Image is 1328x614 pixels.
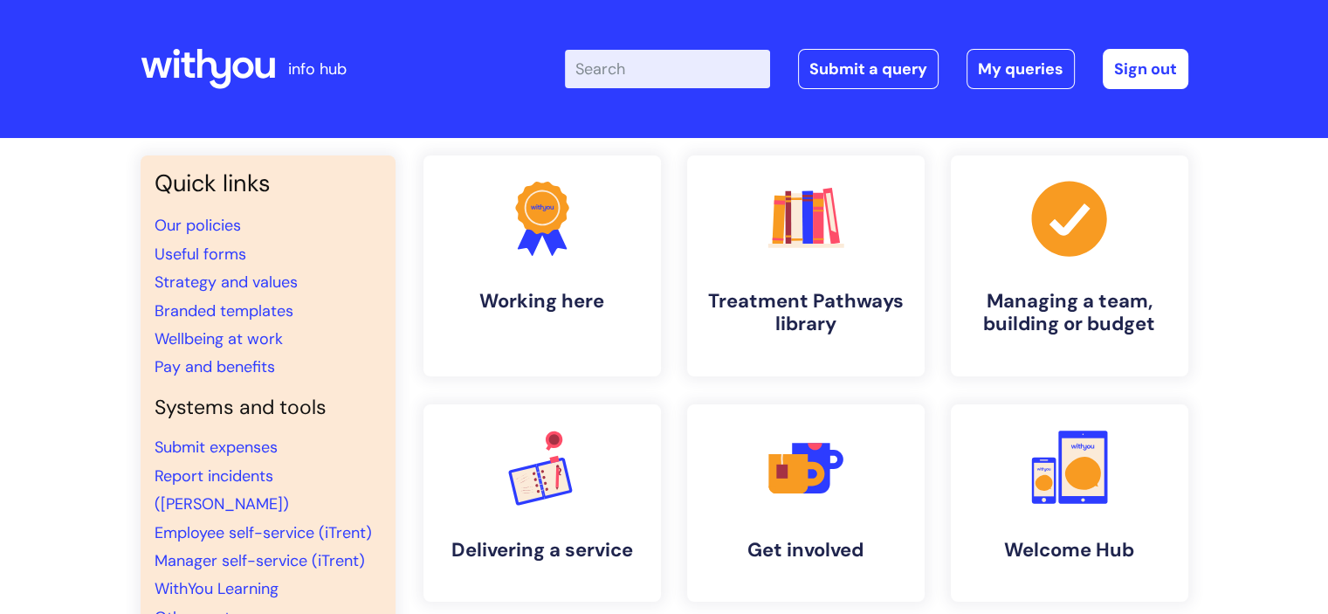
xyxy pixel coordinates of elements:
[155,396,382,420] h4: Systems and tools
[155,244,246,265] a: Useful forms
[155,466,289,514] a: Report incidents ([PERSON_NAME])
[967,49,1075,89] a: My queries
[155,437,278,458] a: Submit expenses
[155,215,241,236] a: Our policies
[155,169,382,197] h3: Quick links
[951,404,1188,602] a: Welcome Hub
[155,550,365,571] a: Manager self-service (iTrent)
[965,539,1174,562] h4: Welcome Hub
[437,290,647,313] h4: Working here
[288,55,347,83] p: info hub
[423,155,661,376] a: Working here
[1103,49,1188,89] a: Sign out
[155,272,298,293] a: Strategy and values
[155,578,279,599] a: WithYou Learning
[951,155,1188,376] a: Managing a team, building or budget
[423,404,661,602] a: Delivering a service
[155,328,283,349] a: Wellbeing at work
[565,50,770,88] input: Search
[437,539,647,562] h4: Delivering a service
[155,300,293,321] a: Branded templates
[155,522,372,543] a: Employee self-service (iTrent)
[701,290,911,336] h4: Treatment Pathways library
[965,290,1174,336] h4: Managing a team, building or budget
[701,539,911,562] h4: Get involved
[565,49,1188,89] div: | -
[155,356,275,377] a: Pay and benefits
[687,155,925,376] a: Treatment Pathways library
[798,49,939,89] a: Submit a query
[687,404,925,602] a: Get involved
